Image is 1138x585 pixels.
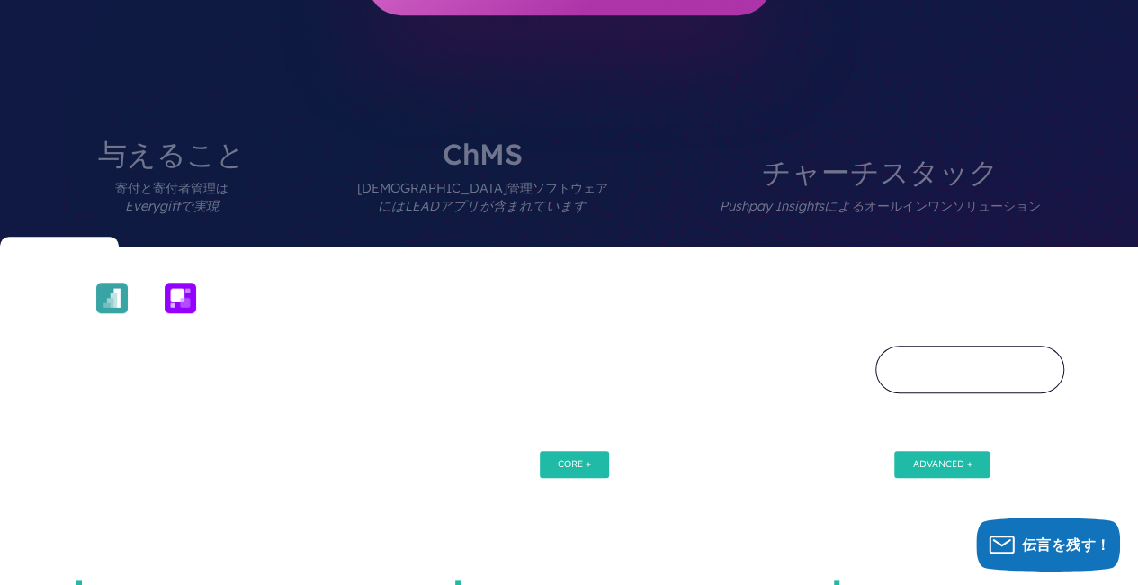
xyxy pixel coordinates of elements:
[875,346,1064,393] a: ツアーの主な特徴 >
[378,198,587,214] font: にはLEADアプリが含まれています
[976,517,1120,571] button: 伝言を残す！
[720,198,865,214] font: Pushpay Insightsによる
[762,154,999,190] font: チャーチスタック
[865,198,1041,214] font: オールインワンソリューション
[98,136,246,172] font: 与えること
[163,315,198,329] font: アプリ
[74,352,201,378] font: 寛大さを増す
[834,490,1054,544] font: 大規模かつ複数の拠点を持つ[DEMOGRAPHIC_DATA]向けにカスタマイズされたソリューション。
[455,490,676,526] font: 寄付者の開発、カスタマイズ、自動化のための強化されたツール。
[201,352,776,378] font: ことが証明された、シンプルで強力な寄付プラットフォーム
[834,447,881,477] font: 完了
[1022,535,1111,554] font: 伝言を残す！
[96,283,128,314] img: icon_giving-bckgrnd-600x600-1.png
[455,447,526,477] font: 高度な
[76,490,297,526] font: エンゲージメントを高め、寛大さを育むための必須のソリューション。
[926,363,1014,375] font: ツアーの主な特徴 >
[125,198,219,214] font: Everygiftで実現
[115,180,228,196] font: 寄付と寄付者管理は
[76,447,125,477] font: コア
[357,180,608,196] font: [DEMOGRAPHIC_DATA]管理ソフトウェア
[443,136,523,172] font: ChMS
[776,352,797,378] font: 。
[165,283,196,314] img: icon_apps-bckgrnd-600x600-1.png
[83,315,141,329] font: 与えること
